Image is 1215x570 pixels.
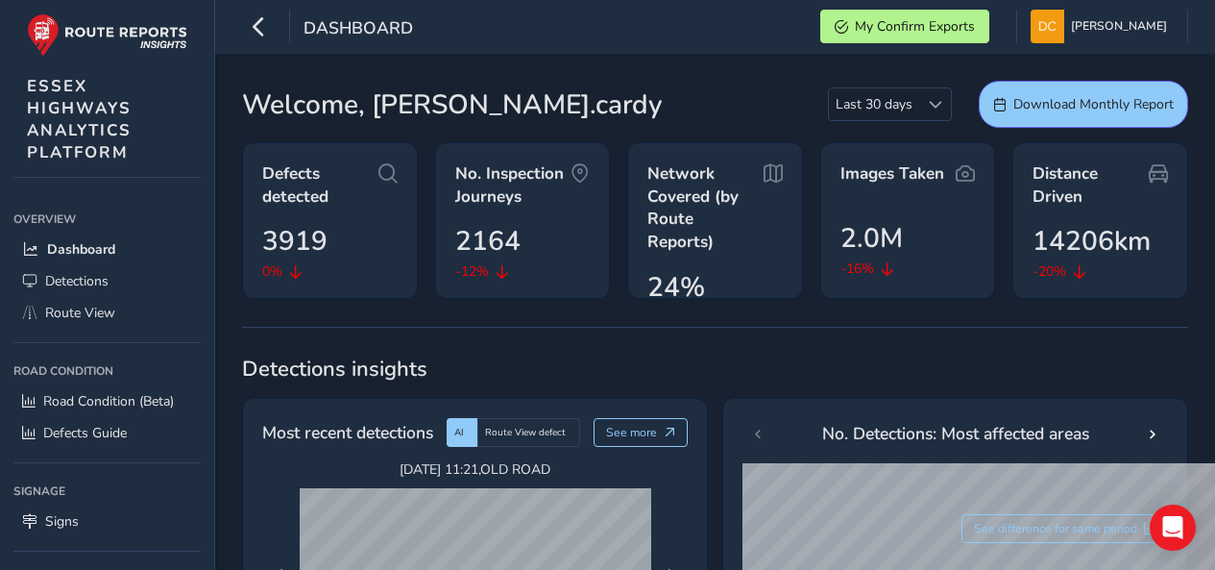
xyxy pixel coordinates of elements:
a: Route View [13,297,201,329]
span: Defects Guide [43,424,127,442]
span: 2164 [455,221,521,261]
button: Download Monthly Report [979,81,1188,128]
div: Overview [13,205,201,234]
span: Images Taken [840,162,944,186]
button: [PERSON_NAME] [1031,10,1174,43]
span: Network Covered (by Route Reports) [647,162,764,254]
span: Route View defect [485,426,566,439]
span: Signs [45,512,79,531]
div: Route View defect [477,418,580,447]
span: Distance Driven [1033,162,1149,208]
span: Most recent detections [262,420,433,445]
span: Download Monthly Report [1013,95,1174,113]
span: My Confirm Exports [855,17,975,36]
div: AI [447,418,477,447]
span: See more [606,425,657,440]
span: -12% [455,261,489,282]
span: [DATE] 11:21 , OLD ROAD [300,460,651,479]
a: Road Condition (Beta) [13,385,201,417]
span: No. Inspection Journeys [455,162,571,208]
span: AI [454,426,464,439]
span: 3919 [262,221,328,261]
span: 2.0M [840,218,903,259]
a: Detections [13,265,201,297]
div: Signage [13,477,201,506]
span: -20% [1033,261,1066,282]
img: rr logo [27,13,187,57]
a: Defects Guide [13,417,201,449]
span: 24% [647,267,705,308]
button: My Confirm Exports [820,10,989,43]
span: 14206km [1033,221,1151,261]
div: Open Intercom Messenger [1150,505,1196,551]
span: ESSEX HIGHWAYS ANALYTICS PLATFORM [27,75,132,163]
span: Route View [45,304,115,322]
button: See more [594,418,689,447]
span: Road Condition (Beta) [43,392,174,410]
span: Detections [45,272,109,290]
span: No. Detections: Most affected areas [822,421,1089,446]
span: Dashboard [304,16,413,43]
span: See difference for same period [974,521,1137,536]
span: Dashboard [47,240,115,259]
span: -16% [840,259,874,279]
span: Welcome, [PERSON_NAME].cardy [242,85,663,125]
span: [PERSON_NAME] [1071,10,1167,43]
span: 0% [262,261,282,282]
div: Road Condition [13,357,201,385]
span: Detections insights [242,355,1188,384]
img: diamond-layout [1031,10,1064,43]
span: Defects detected [262,162,378,208]
button: See difference for same period [961,514,1169,543]
a: Signs [13,506,201,537]
span: Last 30 days [829,88,919,120]
a: Dashboard [13,234,201,265]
